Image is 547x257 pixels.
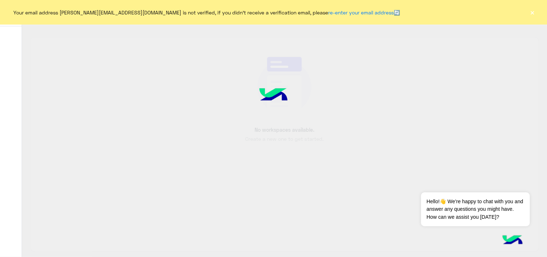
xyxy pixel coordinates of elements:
[14,9,400,16] span: Your email address [PERSON_NAME][EMAIL_ADDRESS][DOMAIN_NAME] is not verified, if you didn't recei...
[500,228,525,253] img: hulul-logo.png
[328,9,394,16] a: re-enter your email address
[247,78,301,114] img: hulul-logo.png
[529,9,536,16] button: ×
[421,192,530,226] span: Hello!👋 We're happy to chat with you and answer any questions you might have. How can we assist y...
